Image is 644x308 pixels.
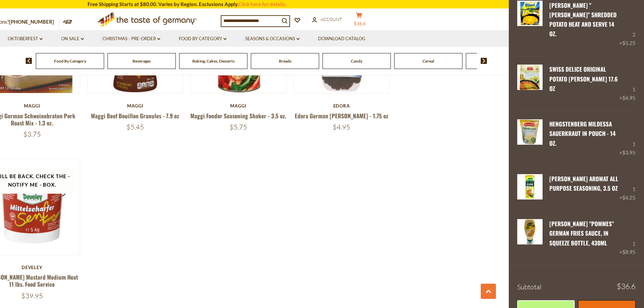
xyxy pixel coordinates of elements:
[619,174,636,202] div: 1 ×
[23,130,41,138] span: $3.75
[619,119,636,157] div: 1 ×
[179,35,226,43] a: Food By Category
[517,219,543,257] a: Knorr "Pommes" German Fries Sauce, in Squeeze Bottle, 430ml
[622,149,636,156] span: $3.95
[619,65,636,102] div: 1 ×
[517,119,543,145] img: Hengstenberg Sauerkraut in Pouch
[126,123,144,131] span: $5.45
[54,58,86,64] a: Food By Category
[517,65,543,102] a: Swiss Delice Original Potato Roesti 17.6 oz
[318,35,365,43] a: Download Catalog
[549,219,614,247] a: [PERSON_NAME] "Pommes" German Fries Sauce, in Squeeze Bottle, 430ml
[245,35,300,43] a: Seasons & Occasions
[190,112,286,120] a: Maggi Fondor Seasoning Shaker - 3.5 oz.
[9,19,54,25] a: [PHONE_NUMBER]
[61,35,84,43] a: On Sale
[549,174,618,192] a: [PERSON_NAME] Aromat All Purpose Seasoning, 3.5 oz
[312,16,342,23] a: Account
[517,174,543,199] img: Knorr Aromat All Purpose Seasoning, 3.5 oz
[279,58,291,64] a: Breads
[622,249,636,255] span: $8.95
[351,58,362,64] a: Candy
[87,103,184,109] div: Maggi
[619,219,636,257] div: 1 ×
[617,283,636,290] span: $36.6
[133,58,151,64] a: Beverages
[517,174,543,202] a: Knorr Aromat All Purpose Seasoning, 3.5 oz
[423,58,434,64] a: Cereal
[295,112,388,120] a: Edora German [PERSON_NAME] - 1.75 oz
[192,58,235,64] a: Baking, Cakes, Desserts
[293,103,390,109] div: Edora
[238,1,286,7] a: Click here for details.
[320,17,342,22] span: Account
[622,40,636,46] span: $5.25
[190,103,287,109] div: Maggi
[230,123,247,131] span: $5.75
[549,1,617,38] a: [PERSON_NAME] "[PERSON_NAME]" Shredded Potato Heat and Serve 14 oz.
[517,1,543,26] img: Dr. Knoll "Roesti" Shredded Potato Heat and Serve 14 oz.
[517,1,543,48] a: Dr. Knoll "Roesti" Shredded Potato Heat and Serve 14 oz.
[21,291,43,300] span: $39.95
[481,58,487,64] img: next arrow
[333,123,350,131] span: $4.95
[8,35,43,43] a: Oktoberfest
[26,58,32,64] img: previous arrow
[549,120,616,147] a: Hengstenberg Mildessa Sauerkraut in Pouch - 14 oz.
[549,65,618,93] a: Swiss Delice Original Potato [PERSON_NAME] 17.6 oz
[619,1,636,48] div: 2 ×
[517,219,543,244] img: Knorr "Pommes" German Fries Sauce, in Squeeze Bottle, 430ml
[517,283,542,291] span: Subtotal
[622,194,636,200] span: $6.25
[517,119,543,157] a: Hengstenberg Sauerkraut in Pouch
[91,112,179,120] a: Maggi Beef Bouillon Granules - 7.9 oz
[102,35,160,43] a: Christmas - PRE-ORDER
[517,65,543,90] img: Swiss Delice Original Potato Roesti 17.6 oz
[354,21,366,26] span: $36.6
[622,95,636,101] span: $6.95
[349,12,369,29] button: $36.6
